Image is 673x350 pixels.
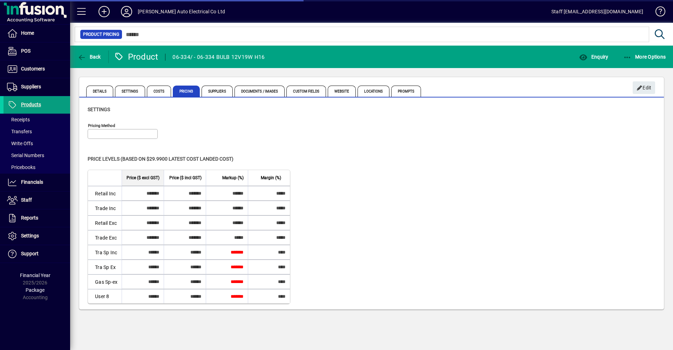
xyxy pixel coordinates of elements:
button: Edit [633,81,655,94]
td: Retail Inc [88,186,122,201]
span: Settings [21,233,39,238]
a: Suppliers [4,78,70,96]
span: Pricing [173,86,200,97]
a: Customers [4,60,70,78]
a: Settings [4,227,70,245]
td: User 8 [88,289,122,303]
a: Support [4,245,70,263]
span: Prompts [391,86,421,97]
span: Products [21,102,41,107]
span: Back [77,54,101,60]
td: Trade Exc [88,230,122,245]
span: More Options [623,54,666,60]
td: Tra Sp Inc [88,245,122,260]
span: Settings [115,86,145,97]
span: Suppliers [202,86,233,97]
span: Package [26,287,45,293]
a: Knowledge Base [650,1,664,24]
span: Receipts [7,117,30,122]
div: Product [114,51,158,62]
a: POS [4,42,70,60]
span: Serial Numbers [7,153,44,158]
button: Back [76,51,103,63]
span: Home [21,30,34,36]
span: Enquiry [579,54,608,60]
td: Trade Inc [88,201,122,215]
a: Staff [4,191,70,209]
span: Price ($ incl GST) [169,174,202,182]
span: Locations [358,86,389,97]
span: Transfers [7,129,32,134]
span: Edit [637,82,652,94]
app-page-header-button: Back [70,51,109,63]
span: Documents / Images [234,86,285,97]
a: Financials [4,174,70,191]
span: Price levels (based on $29.9900 Latest cost landed cost) [88,156,233,162]
span: Customers [21,66,45,72]
div: 06-334/ - 06-334 BULB 12V19W H16 [172,52,265,63]
span: Product Pricing [83,31,119,38]
span: Details [86,86,113,97]
span: Staff [21,197,32,203]
span: Custom Fields [286,86,326,97]
td: Gas Sp-ex [88,274,122,289]
span: Financials [21,179,43,185]
div: [PERSON_NAME] Auto Electrical Co Ltd [138,6,225,17]
a: Serial Numbers [4,149,70,161]
span: Price ($ excl GST) [127,174,159,182]
span: Settings [88,107,110,112]
button: Enquiry [577,51,610,63]
mat-label: Pricing method [88,123,115,128]
td: Retail Exc [88,215,122,230]
span: Margin (%) [261,174,281,182]
button: Profile [115,5,138,18]
span: Website [328,86,356,97]
a: Receipts [4,114,70,126]
a: Transfers [4,126,70,137]
span: Reports [21,215,38,221]
span: Support [21,251,39,256]
span: Pricebooks [7,164,35,170]
a: Reports [4,209,70,227]
span: Write Offs [7,141,33,146]
td: Tra Sp Ex [88,260,122,274]
div: Staff [EMAIL_ADDRESS][DOMAIN_NAME] [551,6,643,17]
button: Add [93,5,115,18]
a: Pricebooks [4,161,70,173]
a: Home [4,25,70,42]
span: POS [21,48,30,54]
a: Write Offs [4,137,70,149]
button: More Options [621,51,668,63]
span: Markup (%) [222,174,244,182]
span: Suppliers [21,84,41,89]
span: Financial Year [20,272,50,278]
span: Costs [147,86,171,97]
